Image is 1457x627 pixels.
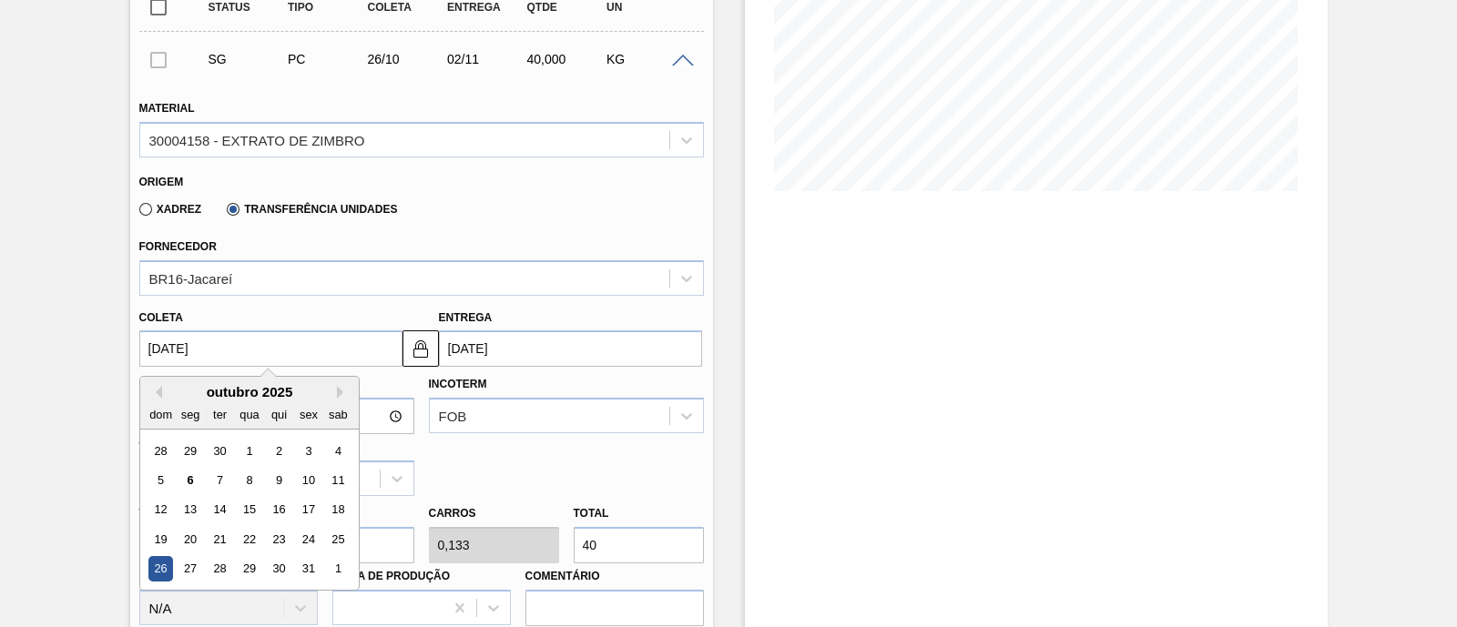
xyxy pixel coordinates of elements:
[439,330,702,367] input: dd/mm/yyyy
[266,439,290,463] div: Choose quinta-feira, 2 de outubro de 2025
[207,527,231,551] div: Choose terça-feira, 21 de outubro de 2025
[266,498,290,522] div: Choose quinta-feira, 16 de outubro de 2025
[337,386,350,399] button: Next Month
[178,498,202,522] div: Choose segunda-feira, 13 de outubro de 2025
[148,557,173,581] div: Choose domingo, 26 de outubro de 2025
[139,102,195,115] label: Material
[237,402,261,427] div: qua
[207,402,231,427] div: ter
[207,468,231,492] div: Choose terça-feira, 7 de outubro de 2025
[207,498,231,522] div: Choose terça-feira, 14 de outubro de 2025
[178,439,202,463] div: Choose segunda-feira, 29 de setembro de 2025
[237,557,261,581] div: Choose quarta-feira, 29 de outubro de 2025
[149,386,162,399] button: Previous Month
[296,527,321,551] div: Choose sexta-feira, 24 de outubro de 2025
[204,1,291,14] div: Status
[283,1,371,14] div: Tipo
[227,203,397,216] label: Transferência Unidades
[363,52,451,66] div: 26/10/2025
[139,176,184,188] label: Origem
[148,498,173,522] div: Choose domingo, 12 de outubro de 2025
[296,468,321,492] div: Choose sexta-feira, 10 de outubro de 2025
[325,439,350,463] div: Choose sábado, 4 de outubro de 2025
[296,498,321,522] div: Choose sexta-feira, 17 de outubro de 2025
[149,132,365,147] div: 30004158 - EXTRATO DE ZIMBRO
[266,402,290,427] div: qui
[149,270,233,286] div: BR16-Jacareí
[410,338,432,359] img: locked
[325,527,350,551] div: Choose sábado, 25 de outubro de 2025
[139,371,414,398] label: Hora Entrega
[602,1,689,14] div: UN
[325,402,350,427] div: sab
[266,468,290,492] div: Choose quinta-feira, 9 de outubro de 2025
[204,52,291,66] div: Sugestão Criada
[443,52,530,66] div: 02/11/2025
[207,439,231,463] div: Choose terça-feira, 30 de setembro de 2025
[332,570,451,582] label: Linha de Produção
[207,557,231,581] div: Choose terça-feira, 28 de outubro de 2025
[602,52,689,66] div: KG
[296,402,321,427] div: sex
[146,436,352,583] div: month 2025-10
[140,384,359,399] div: outubro 2025
[178,402,202,427] div: seg
[296,439,321,463] div: Choose sexta-feira, 3 de outubro de 2025
[296,557,321,581] div: Choose sexta-feira, 31 de outubro de 2025
[439,409,467,424] div: FOB
[178,557,202,581] div: Choose segunda-feira, 27 de outubro de 2025
[237,468,261,492] div: Choose quarta-feira, 8 de outubro de 2025
[178,527,202,551] div: Choose segunda-feira, 20 de outubro de 2025
[178,468,202,492] div: Choose segunda-feira, 6 de outubro de 2025
[266,557,290,581] div: Choose quinta-feira, 30 de outubro de 2025
[237,527,261,551] div: Choose quarta-feira, 22 de outubro de 2025
[148,439,173,463] div: Choose domingo, 28 de setembro de 2025
[139,311,183,324] label: Coleta
[402,330,439,367] button: locked
[148,468,173,492] div: Choose domingo, 5 de outubro de 2025
[525,563,704,590] label: Comentário
[148,402,173,427] div: dom
[325,498,350,522] div: Choose sábado, 18 de outubro de 2025
[148,527,173,551] div: Choose domingo, 19 de outubro de 2025
[237,498,261,522] div: Choose quarta-feira, 15 de outubro de 2025
[237,439,261,463] div: Choose quarta-feira, 1 de outubro de 2025
[139,240,217,253] label: Fornecedor
[266,527,290,551] div: Choose quinta-feira, 23 de outubro de 2025
[443,1,530,14] div: Entrega
[523,1,610,14] div: Qtde
[139,203,202,216] label: Xadrez
[325,468,350,492] div: Choose sábado, 11 de outubro de 2025
[363,1,451,14] div: Coleta
[325,557,350,581] div: Choose sábado, 1 de novembro de 2025
[439,311,493,324] label: Entrega
[523,52,610,66] div: 40,000
[283,52,371,66] div: Pedido de Compra
[574,507,609,520] label: Total
[429,378,487,390] label: Incoterm
[139,330,402,367] input: dd/mm/yyyy
[429,507,476,520] label: Carros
